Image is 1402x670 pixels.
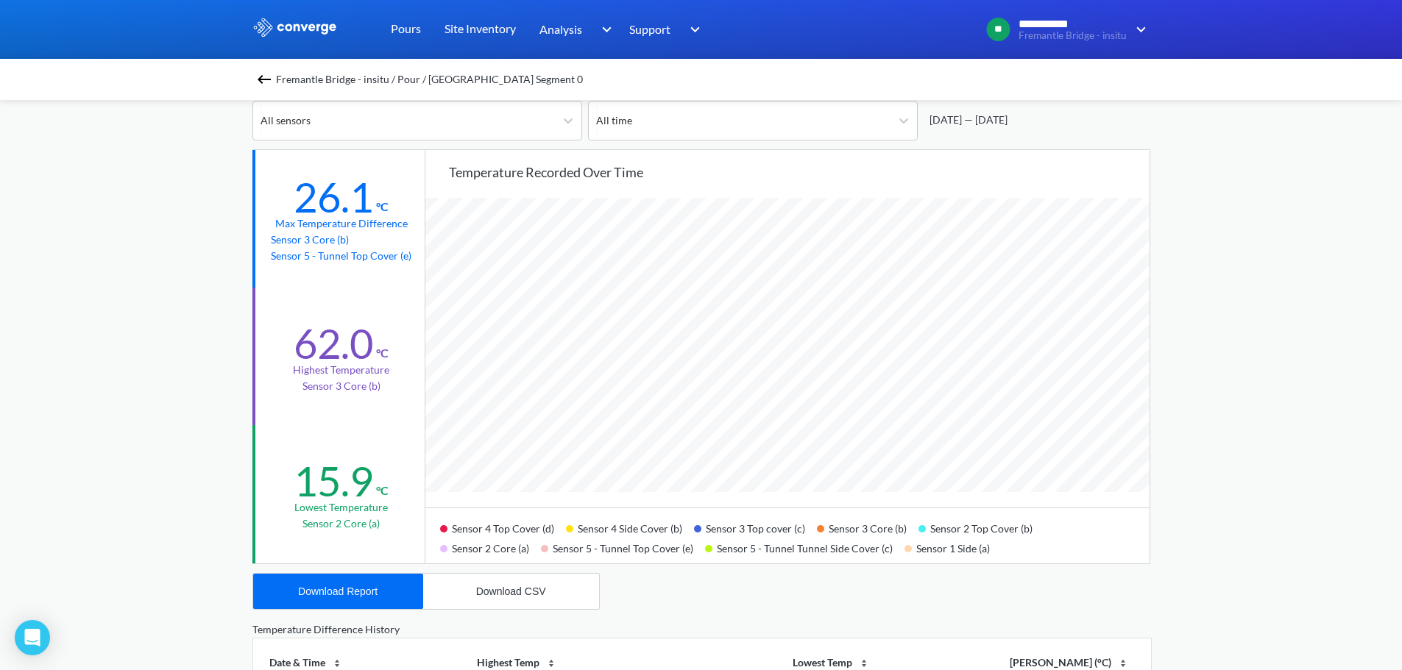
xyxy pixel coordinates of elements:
[293,362,389,378] div: Highest temperature
[302,378,380,394] p: Sensor 3 Core (b)
[1019,30,1127,41] span: Fremantle Bridge - insitu
[817,517,918,537] div: Sensor 3 Core (b)
[15,620,50,655] div: Open Intercom Messenger
[440,517,566,537] div: Sensor 4 Top Cover (d)
[252,18,338,37] img: logo_ewhite.svg
[694,517,817,537] div: Sensor 3 Top cover (c)
[294,499,388,516] div: Lowest temperature
[918,517,1044,537] div: Sensor 2 Top Cover (b)
[858,657,870,669] img: sort-icon.svg
[253,574,423,609] button: Download Report
[261,113,311,129] div: All sensors
[276,69,583,90] span: Fremantle Bridge - insitu / Pour / [GEOGRAPHIC_DATA] Segment 0
[541,537,705,557] div: Sensor 5 - Tunnel Top Cover (e)
[596,113,632,129] div: All time
[440,537,541,557] div: Sensor 2 Core (a)
[476,585,546,597] div: Download CSV
[294,456,373,506] div: 15.9
[539,20,582,38] span: Analysis
[592,21,615,38] img: downArrow.svg
[302,516,380,532] p: Sensor 2 Core (a)
[271,248,411,264] p: Sensor 5 - Tunnel Top Cover (e)
[271,232,411,248] p: Sensor 3 Core (b)
[904,537,1002,557] div: Sensor 1 Side (a)
[1127,21,1150,38] img: downArrow.svg
[255,71,273,88] img: backspace.svg
[294,318,373,368] div: 62.0
[298,585,378,597] div: Download Report
[1117,657,1129,669] img: sort-icon.svg
[294,172,373,222] div: 26.1
[449,162,1150,182] div: Temperature recorded over time
[705,537,904,557] div: Sensor 5 - Tunnel Tunnel Side Cover (c)
[275,215,408,232] div: Max temperature difference
[423,574,599,609] button: Download CSV
[545,657,557,669] img: sort-icon.svg
[629,20,670,38] span: Support
[331,657,343,669] img: sort-icon.svg
[681,21,704,38] img: downArrow.svg
[252,621,1150,638] div: Temperature Difference History
[566,517,694,537] div: Sensor 4 Side Cover (b)
[924,112,1008,128] div: [DATE] — [DATE]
